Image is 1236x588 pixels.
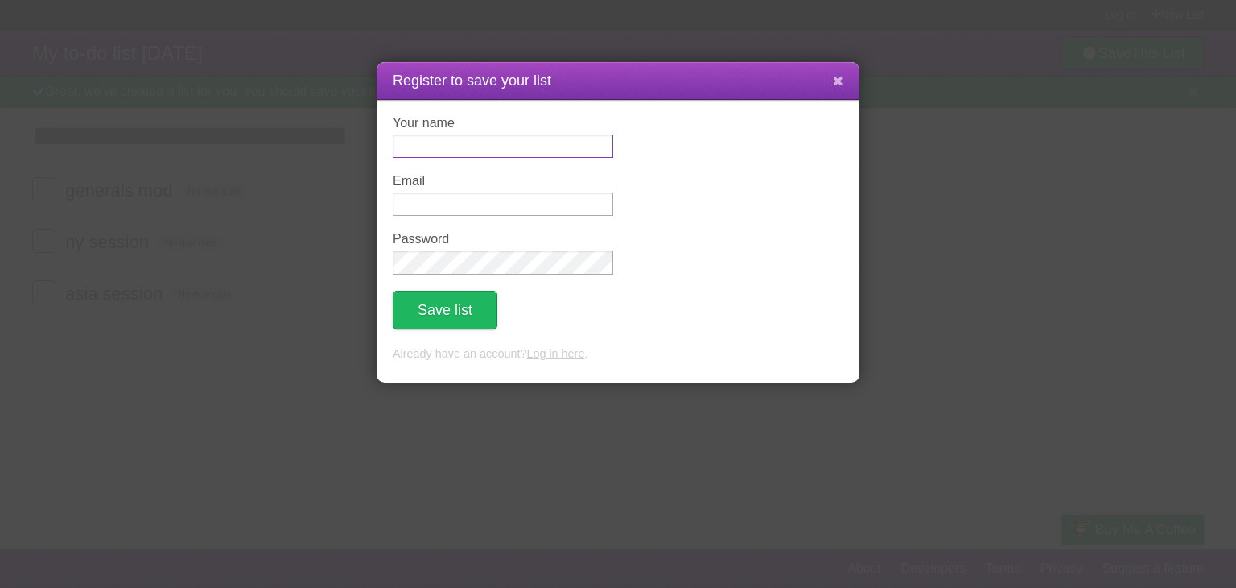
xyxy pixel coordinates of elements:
[393,116,613,130] label: Your name
[393,291,497,329] button: Save list
[393,70,843,92] h1: Register to save your list
[393,346,843,363] p: Already have an account? .
[393,174,613,188] label: Email
[526,347,584,360] a: Log in here
[393,232,613,246] label: Password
